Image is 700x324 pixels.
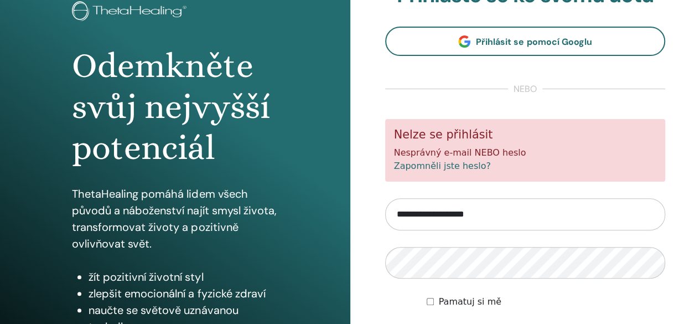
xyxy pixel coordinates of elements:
font: Odemkněte svůj nejvyšší potenciál [72,46,269,168]
font: žít pozitivní životní styl [89,270,203,284]
font: nebo [514,83,537,95]
font: zlepšit emocionální a fyzické zdraví [89,286,265,301]
font: Přihlásit se pomocí Googlu [476,36,592,48]
a: Přihlásit se pomocí Googlu [385,27,666,56]
font: Nelze se přihlásit [394,128,493,141]
font: Nesprávný e-mail NEBO heslo [394,147,526,158]
font: Pamatuj si mě [438,296,501,307]
font: ThetaHealing pomáhá lidem všech původů a náboženství najít smysl života, transformovat životy a p... [72,187,276,251]
a: Zapomněli jste heslo? [394,161,491,171]
div: Udržovat ověřený/á na dobu neurčitou nebo dokud se ručně neodhlásím [427,295,665,308]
